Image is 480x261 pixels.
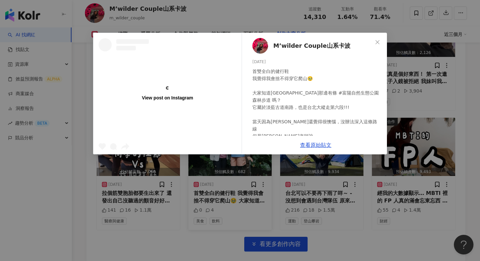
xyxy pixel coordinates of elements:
div: 首雙全白的健行鞋 我覺得我會捨不得穿它爬山🥹 大家知道[GEOGRAPHIC_DATA]那邊有條 #富陽自然生態公園森林步道 嗎？ 它屬於淡藍古道南路，也是台北大縱走第六段!!! 當天因為[PE... [252,68,382,240]
a: KOL AvatarM’wilder Couple山系卡波 [252,38,373,54]
img: KOL Avatar [252,38,268,54]
a: View post on Instagram [93,33,242,154]
span: M’wilder Couple山系卡波 [273,41,350,50]
div: View post on Instagram [142,95,193,101]
div: [DATE] [252,59,382,65]
a: 查看原始貼文 [300,142,331,148]
button: Close [371,36,384,49]
span: close [375,40,380,45]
